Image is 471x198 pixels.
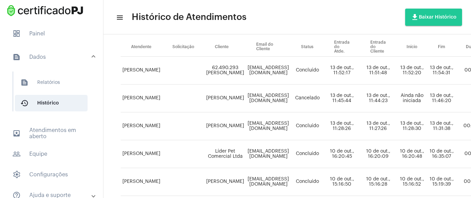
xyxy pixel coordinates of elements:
th: Cliente [204,37,246,57]
td: 13 de out., 11:44:23 [360,85,396,112]
td: 13 de out., 11:31:38 [428,112,455,140]
td: [PERSON_NAME] [204,168,246,196]
td: 13 de out., 11:46:20 [428,85,455,112]
td: 13 de out., 11:28:26 [324,112,360,140]
td: 13 de out., 11:52:20 [396,57,428,85]
img: fba4626d-73b5-6c3e-879c-9397d3eee438.png [6,3,85,18]
td: Cancelado [291,85,324,112]
td: 13 de out., 11:27:26 [360,112,396,140]
td: Líder Pet Comercial Ltda [204,140,246,168]
td: 10 de out., 16:20:09 [360,140,396,168]
td: 10 de out., 16:35:07 [428,140,455,168]
span: sidenav icon [12,170,21,179]
mat-icon: sidenav icon [116,13,123,22]
th: Entrada do Atde. [324,37,360,57]
td: [PERSON_NAME] [121,112,162,140]
td: Ainda não iniciada [396,85,428,112]
td: [EMAIL_ADDRESS][DOMAIN_NAME] [246,168,291,196]
td: Concluído [291,168,324,196]
th: Entrada do Cliente [360,37,396,57]
td: 13 de out., 11:54:31 [428,57,455,85]
th: Início [396,37,428,57]
span: Configurações [7,166,96,183]
td: 13 de out., 11:45:44 [324,85,360,112]
td: [PERSON_NAME] [204,112,246,140]
td: Concluído [291,57,324,85]
td: 13 de out., 11:52:17 [324,57,360,85]
td: [EMAIL_ADDRESS][DOMAIN_NAME] [246,112,291,140]
td: [PERSON_NAME] [204,85,246,112]
td: Concluído [291,140,324,168]
th: Atendente [121,37,162,57]
td: [EMAIL_ADDRESS][DOMAIN_NAME] [246,85,291,112]
mat-icon: file_download [411,13,419,21]
mat-icon: sidenav icon [20,99,29,107]
td: 10 de out., 16:20:45 [324,140,360,168]
td: [EMAIL_ADDRESS][DOMAIN_NAME] [246,140,291,168]
td: 10 de out., 16:20:48 [396,140,428,168]
td: 10 de out., 15:16:50 [324,168,360,196]
span: Histórico [15,95,88,111]
td: [PERSON_NAME] [121,57,162,85]
mat-icon: sidenav icon [12,53,21,61]
span: Painel [7,25,96,42]
span: sidenav icon [12,30,21,38]
th: Email do Cliente [246,37,291,57]
mat-icon: sidenav icon [20,78,29,87]
span: Baixar Histórico [411,15,457,20]
td: 13 de out., 11:28:30 [396,112,428,140]
mat-icon: sidenav icon [12,150,21,158]
td: Concluído [291,112,324,140]
mat-expansion-panel-header: sidenav iconDados [4,46,103,68]
td: 10 de out., 15:19:39 [428,168,455,196]
td: [PERSON_NAME] [121,140,162,168]
button: Baixar Histórico [405,9,462,26]
td: 13 de out., 11:51:48 [360,57,396,85]
div: sidenav iconDados [4,68,103,121]
td: 62.490.293 [PERSON_NAME] [204,57,246,85]
td: [EMAIL_ADDRESS][DOMAIN_NAME] [246,57,291,85]
span: Equipe [7,146,96,162]
span: Relatórios [15,74,88,91]
mat-panel-title: Dados [12,53,92,61]
td: 10 de out., 15:16:52 [396,168,428,196]
th: Status [291,37,324,57]
td: [PERSON_NAME] [121,168,162,196]
mat-icon: sidenav icon [12,129,21,137]
span: Histórico de Atendimentos [132,12,247,23]
th: Solicitação [162,37,204,57]
span: Atendimentos em aberto [7,125,96,142]
th: Fim [428,37,455,57]
td: [PERSON_NAME] [121,85,162,112]
td: 10 de out., 15:16:28 [360,168,396,196]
